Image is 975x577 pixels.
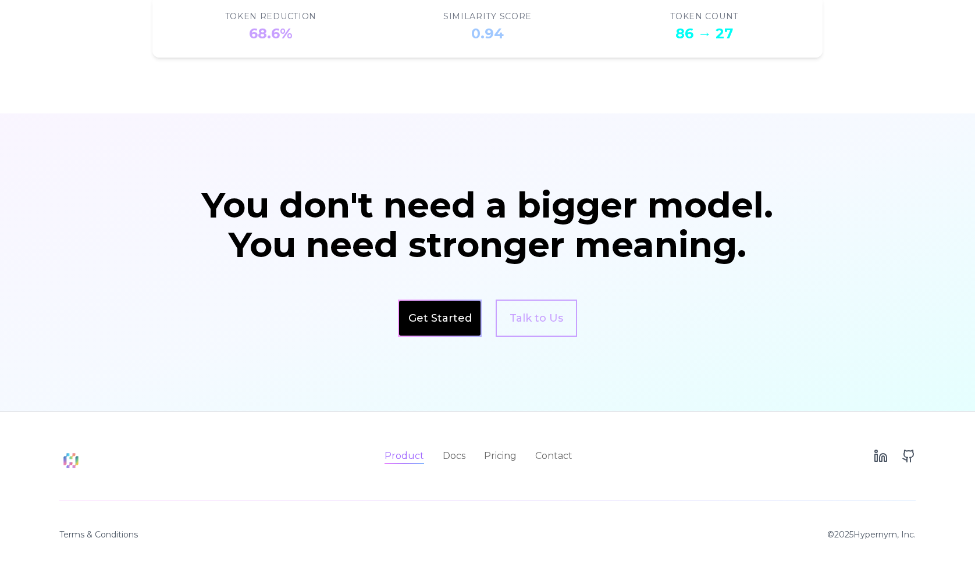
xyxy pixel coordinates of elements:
[496,300,577,337] a: Talk to Us
[190,227,785,262] div: You need stronger meaning.
[471,24,504,43] div: 0.94
[675,24,733,43] div: 86 → 27
[249,24,293,43] div: 68.6%
[484,449,517,463] a: Pricing
[59,529,138,540] a: Terms & Conditions
[190,188,785,223] div: You don't need a bigger model.
[385,449,424,463] a: Product
[827,529,916,540] p: © 2025 Hypernym, Inc.
[59,449,83,472] img: Hypernym Logo
[225,10,317,22] div: Token Reduction
[670,10,738,22] div: Token Count
[443,449,465,463] a: Docs
[408,310,472,326] a: Get Started
[535,449,572,463] a: Contact
[443,10,532,22] div: Similarity Score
